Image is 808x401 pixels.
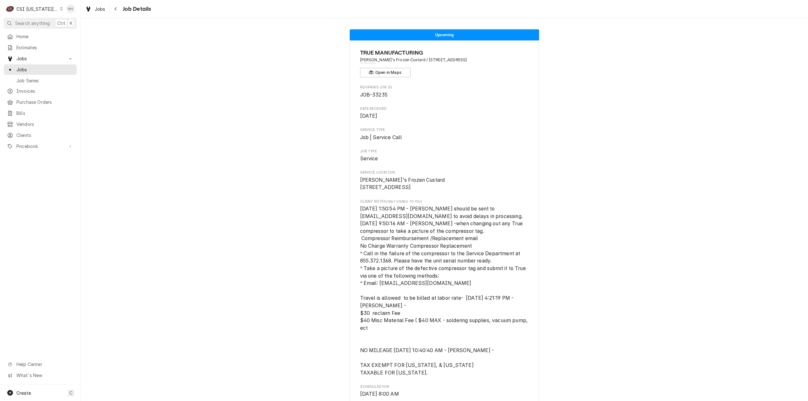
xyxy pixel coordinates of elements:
[360,85,529,98] div: Roopairs Job ID
[16,99,74,105] span: Purchase Orders
[16,77,74,84] span: Job Series
[66,4,75,13] div: KH
[16,132,74,139] span: Clients
[16,390,31,396] span: Create
[15,20,50,27] span: Search anything
[121,5,151,13] span: Job Details
[4,18,77,29] button: Search anythingCtrlK
[360,149,529,162] div: Job Type
[6,4,15,13] div: CSI Kansas City's Avatar
[360,57,529,63] span: Address
[16,110,74,116] span: Bills
[16,66,74,73] span: Jobs
[360,176,529,191] span: Service Location
[4,130,77,140] a: Clients
[111,4,121,14] button: Navigate back
[66,4,75,13] div: Kelsey Hetlage's Avatar
[70,20,73,27] span: K
[4,119,77,129] a: Vendors
[57,20,65,27] span: Ctrl
[360,106,529,120] div: Date Received
[360,85,529,90] span: Roopairs Job ID
[4,108,77,118] a: Bills
[4,75,77,86] a: Job Series
[350,29,539,40] div: Status
[360,49,529,57] span: Name
[360,92,388,98] span: JOB-33235
[16,88,74,94] span: Invoices
[16,44,74,51] span: Estimates
[360,91,529,99] span: Roopairs Job ID
[4,53,77,64] a: Go to Jobs
[360,177,445,191] span: [PERSON_NAME]'s Frozen Custard [STREET_ADDRESS]
[16,372,73,379] span: What's New
[360,68,411,77] button: Open in Maps
[4,42,77,53] a: Estimates
[4,141,77,151] a: Go to Pricebook
[360,155,529,162] span: Job Type
[69,390,73,396] span: C
[360,170,529,175] span: Service Location
[360,391,399,397] span: [DATE] 8:00 AM
[16,55,64,62] span: Jobs
[16,33,74,40] span: Home
[95,6,105,12] span: Jobs
[360,156,378,162] span: Service
[435,33,454,37] span: Upcoming
[360,49,529,77] div: Client Information
[360,127,529,133] span: Service Type
[360,149,529,154] span: Job Type
[4,359,77,369] a: Go to Help Center
[360,390,529,398] span: Scheduled For
[360,206,529,376] span: [DATE] 1:50:54 PM - [PERSON_NAME] should be sent to [EMAIL_ADDRESS][DOMAIN_NAME] to avoid delays ...
[360,112,529,120] span: Date Received
[4,97,77,107] a: Purchase Orders
[16,143,64,150] span: Pricebook
[4,31,77,42] a: Home
[360,106,529,111] span: Date Received
[360,199,529,377] div: [object Object]
[360,134,402,140] span: Job | Service Call
[360,134,529,141] span: Service Type
[4,370,77,380] a: Go to What's New
[360,113,377,119] span: [DATE]
[4,64,77,75] a: Jobs
[83,4,108,14] a: Jobs
[360,199,529,204] span: Client Notes
[6,4,15,13] div: C
[360,170,529,191] div: Service Location
[360,384,529,389] span: Scheduled For
[360,127,529,141] div: Service Type
[386,200,422,203] span: (Only Visible to You)
[16,361,73,368] span: Help Center
[16,121,74,127] span: Vendors
[16,6,58,12] div: CSI [US_STATE][GEOGRAPHIC_DATA]
[360,205,529,376] span: [object Object]
[4,86,77,96] a: Invoices
[360,384,529,398] div: Scheduled For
